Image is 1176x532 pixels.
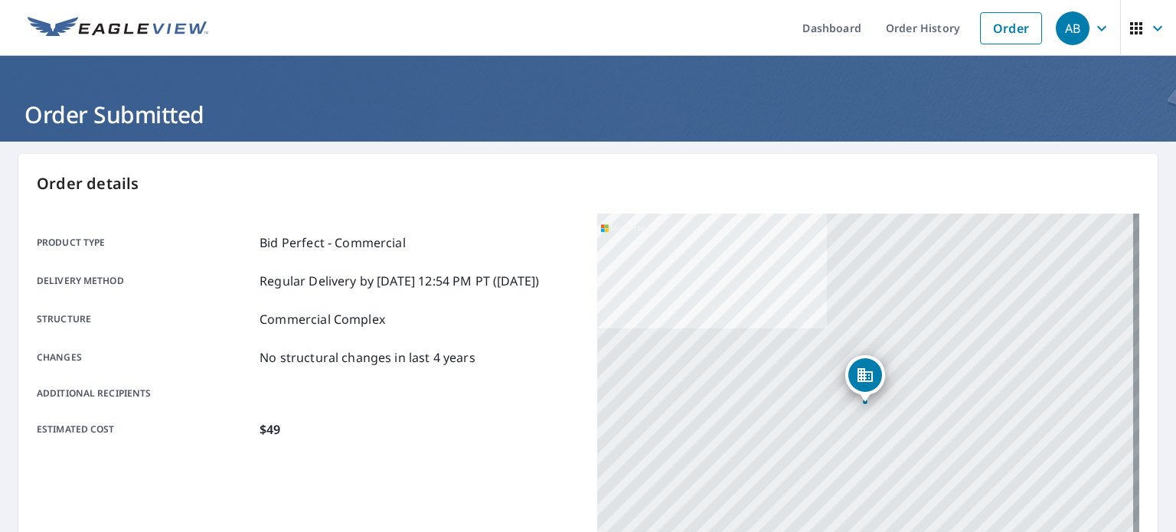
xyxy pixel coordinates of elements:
a: Order [980,12,1042,44]
p: Order details [37,172,1139,195]
h1: Order Submitted [18,99,1158,130]
p: No structural changes in last 4 years [260,348,475,367]
p: Structure [37,310,253,328]
img: EV Logo [28,17,208,40]
p: Additional recipients [37,387,253,400]
p: Regular Delivery by [DATE] 12:54 PM PT ([DATE]) [260,272,539,290]
p: Estimated cost [37,420,253,439]
p: Changes [37,348,253,367]
p: $49 [260,420,280,439]
div: Dropped pin, building 1, Commercial property, 2821 Kavanaugh Blvd Little Rock, AR 72205 [845,355,885,403]
p: Bid Perfect - Commercial [260,233,406,252]
p: Delivery method [37,272,253,290]
div: AB [1056,11,1089,45]
p: Product type [37,233,253,252]
p: Commercial Complex [260,310,385,328]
